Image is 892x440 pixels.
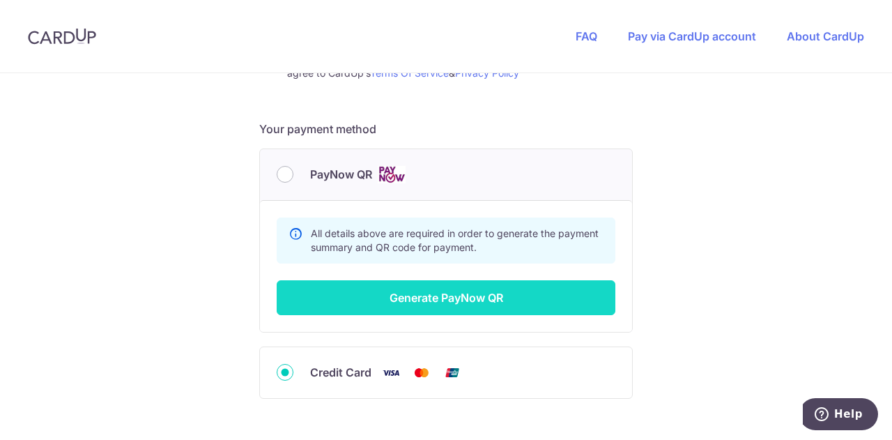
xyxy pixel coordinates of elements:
[378,166,406,183] img: Cards logo
[377,364,405,381] img: Visa
[576,29,597,43] a: FAQ
[628,29,756,43] a: Pay via CardUp account
[455,67,519,79] a: Privacy Policy
[277,364,615,381] div: Credit Card Visa Mastercard Union Pay
[277,166,615,183] div: PayNow QR Cards logo
[277,280,615,315] button: Generate PayNow QR
[803,398,878,433] iframe: Opens a widget where you can find more information
[259,121,633,137] h5: Your payment method
[310,364,371,381] span: Credit Card
[28,28,96,45] img: CardUp
[310,166,372,183] span: PayNow QR
[311,227,599,253] span: All details above are required in order to generate the payment summary and QR code for payment.
[438,364,466,381] img: Union Pay
[787,29,864,43] a: About CardUp
[370,67,449,79] a: Terms Of Service
[408,364,436,381] img: Mastercard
